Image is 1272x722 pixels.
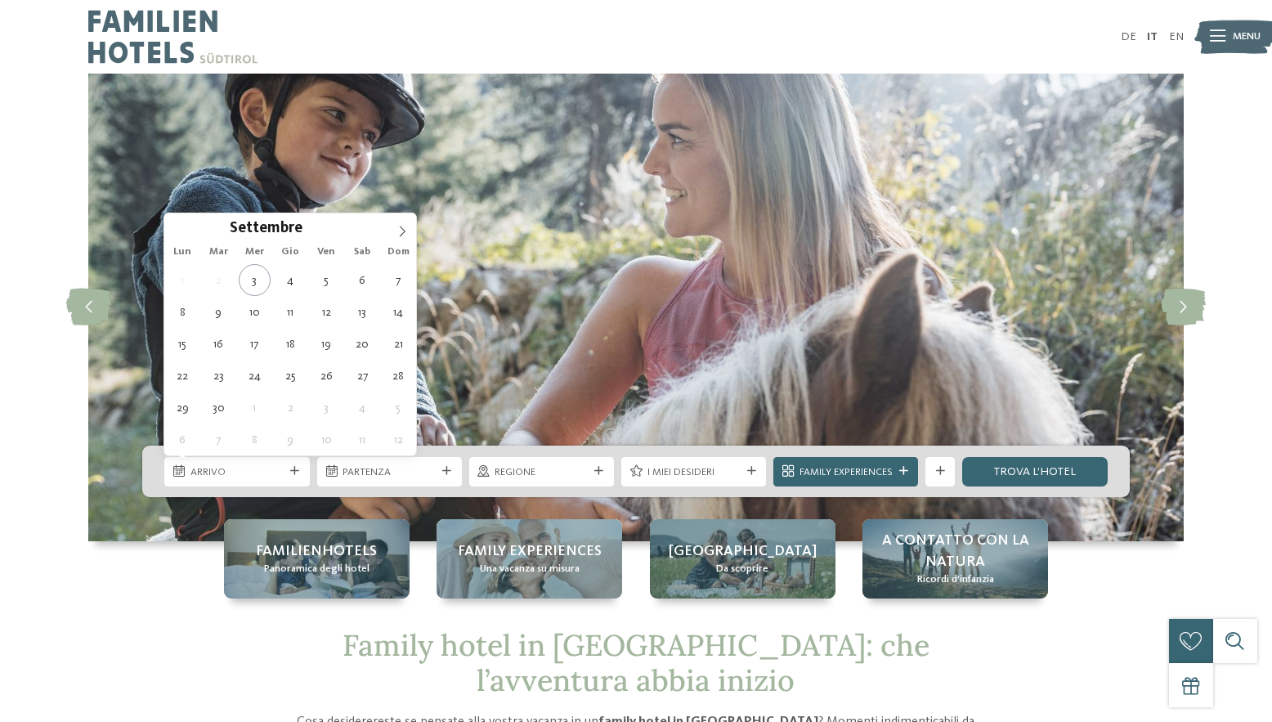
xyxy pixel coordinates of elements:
span: Ottobre 9, 2025 [275,424,307,455]
span: Settembre 24, 2025 [239,360,271,392]
span: Settembre 30, 2025 [203,392,235,424]
span: Settembre 6, 2025 [347,264,378,296]
span: Settembre 16, 2025 [203,328,235,360]
span: Settembre 2, 2025 [203,264,235,296]
span: Family Experiences [799,465,893,480]
span: Ottobre 7, 2025 [203,424,235,455]
a: Family hotel in Trentino Alto Adige: la vacanza ideale per grandi e piccini A contatto con la nat... [862,519,1048,598]
span: Ricordi d’infanzia [917,572,994,587]
a: IT [1147,31,1158,43]
span: Settembre 10, 2025 [239,296,271,328]
span: Ottobre 2, 2025 [275,392,307,424]
span: Ottobre 6, 2025 [167,424,199,455]
span: Settembre 13, 2025 [347,296,378,328]
span: Ottobre 8, 2025 [239,424,271,455]
span: Arrivo [190,465,284,480]
span: Settembre 1, 2025 [167,264,199,296]
span: Mar [200,247,236,258]
span: Settembre 28, 2025 [383,360,414,392]
span: Ven [308,247,344,258]
span: Ottobre 11, 2025 [347,424,378,455]
span: Settembre [230,222,302,237]
span: Settembre 4, 2025 [275,264,307,296]
a: Family hotel in Trentino Alto Adige: la vacanza ideale per grandi e piccini Family experiences Un... [437,519,622,598]
span: Dom [380,247,416,258]
span: Settembre 20, 2025 [347,328,378,360]
span: Settembre 22, 2025 [167,360,199,392]
span: Regione [495,465,588,480]
span: Settembre 29, 2025 [167,392,199,424]
img: Family hotel in Trentino Alto Adige: la vacanza ideale per grandi e piccini [88,74,1184,541]
span: Panoramica degli hotel [264,562,370,576]
span: Ottobre 10, 2025 [311,424,343,455]
span: Settembre 11, 2025 [275,296,307,328]
span: Settembre 21, 2025 [383,328,414,360]
a: EN [1169,31,1184,43]
span: Ottobre 4, 2025 [347,392,378,424]
span: Settembre 12, 2025 [311,296,343,328]
span: Settembre 19, 2025 [311,328,343,360]
span: A contatto con la natura [877,531,1033,572]
span: Da scoprire [716,562,768,576]
span: Mer [236,247,272,258]
span: Una vacanza su misura [480,562,580,576]
a: trova l’hotel [962,457,1107,487]
span: Settembre 27, 2025 [347,360,378,392]
span: Settembre 14, 2025 [383,296,414,328]
span: Ottobre 5, 2025 [383,392,414,424]
a: DE [1121,31,1136,43]
span: Sab [344,247,380,258]
span: Settembre 7, 2025 [383,264,414,296]
span: Settembre 15, 2025 [167,328,199,360]
span: I miei desideri [647,465,741,480]
span: Partenza [343,465,436,480]
span: Settembre 25, 2025 [275,360,307,392]
span: Settembre 23, 2025 [203,360,235,392]
span: Settembre 17, 2025 [239,328,271,360]
a: Family hotel in Trentino Alto Adige: la vacanza ideale per grandi e piccini [GEOGRAPHIC_DATA] Da ... [650,519,835,598]
span: Settembre 26, 2025 [311,360,343,392]
span: Family hotel in [GEOGRAPHIC_DATA]: che l’avventura abbia inizio [343,626,929,699]
span: Menu [1233,29,1261,44]
a: Family hotel in Trentino Alto Adige: la vacanza ideale per grandi e piccini Familienhotels Panora... [224,519,410,598]
span: Familienhotels [256,541,377,562]
span: Settembre 18, 2025 [275,328,307,360]
span: Ottobre 1, 2025 [239,392,271,424]
span: Lun [164,247,200,258]
span: Settembre 3, 2025 [239,264,271,296]
span: Settembre 5, 2025 [311,264,343,296]
span: Ottobre 12, 2025 [383,424,414,455]
span: Family experiences [458,541,602,562]
span: Settembre 9, 2025 [203,296,235,328]
span: Settembre 8, 2025 [167,296,199,328]
span: Gio [272,247,308,258]
span: [GEOGRAPHIC_DATA] [669,541,817,562]
span: Ottobre 3, 2025 [311,392,343,424]
input: Year [302,219,356,236]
